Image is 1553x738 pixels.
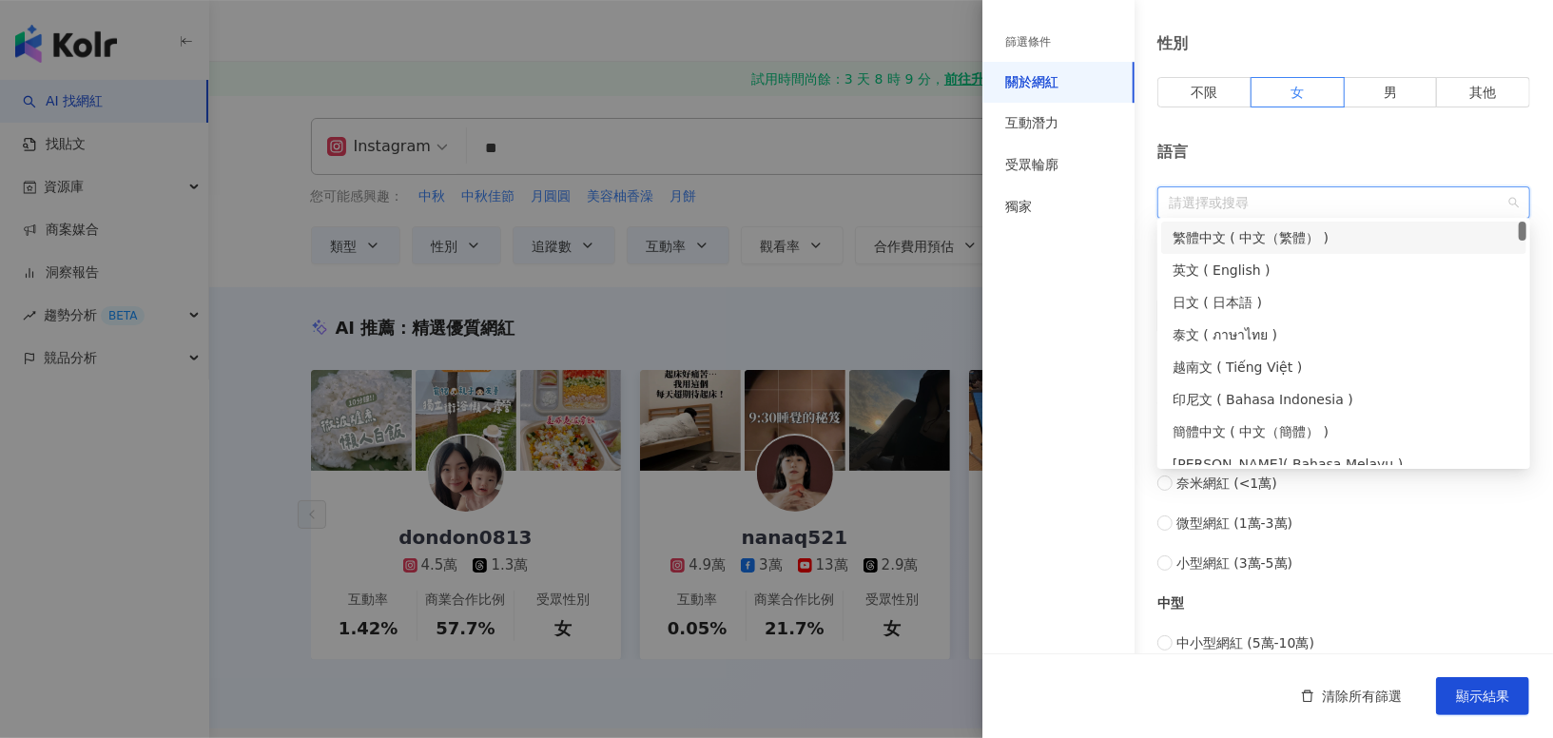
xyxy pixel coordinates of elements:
div: 日文 ( 日本語 ) [1161,286,1526,319]
div: 馬來文 ( Bahasa Melayu ) [1161,448,1526,480]
div: 泰文 ( ภาษาไทย ) [1173,324,1515,345]
span: 顯示結果 [1456,689,1509,704]
div: 印尼文 ( Bahasa Indonesia ) [1173,389,1515,410]
span: 其他 [1470,85,1497,100]
span: 不限 [1191,85,1217,100]
span: 男 [1384,85,1397,100]
div: 獨家 [1005,198,1032,217]
div: 篩選條件 [1005,34,1051,50]
div: 簡體中文 ( 中文（簡體） ) [1161,416,1526,448]
button: 清除所有篩選 [1282,677,1421,715]
div: 越南文 ( Tiếng Việt ) [1161,351,1526,383]
span: 小型網紅 (3萬-5萬) [1176,553,1292,573]
div: 簡體中文 ( 中文（簡體） ) [1173,421,1515,442]
span: 微型網紅 (1萬-3萬) [1176,513,1292,534]
div: 英文 ( English ) [1161,254,1526,286]
div: 印尼文 ( Bahasa Indonesia ) [1161,383,1526,416]
button: 顯示結果 [1436,677,1529,715]
div: 泰文 ( ภาษาไทย ) [1161,319,1526,351]
span: 女 [1291,85,1304,100]
div: 日文 ( 日本語 ) [1173,292,1515,313]
div: 性別 [1157,33,1530,54]
div: 互動潛力 [1005,114,1058,133]
div: 關於網紅 [1005,73,1058,92]
span: 清除所有篩選 [1322,689,1402,704]
div: 語言 [1157,142,1530,163]
div: 繁體中文 ( 中文（繁體） ) [1173,227,1515,248]
div: [PERSON_NAME]( Bahasa Melayu ) [1173,454,1515,475]
span: 奈米網紅 (<1萬) [1176,473,1277,494]
div: 繁體中文 ( 中文（繁體） ) [1161,222,1526,254]
span: delete [1301,689,1314,703]
div: 越南文 ( Tiếng Việt ) [1173,357,1515,378]
div: 中型 [1157,592,1530,613]
div: 受眾輪廓 [1005,156,1058,175]
span: 中小型網紅 (5萬-10萬) [1176,632,1314,653]
div: 英文 ( English ) [1173,260,1515,281]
